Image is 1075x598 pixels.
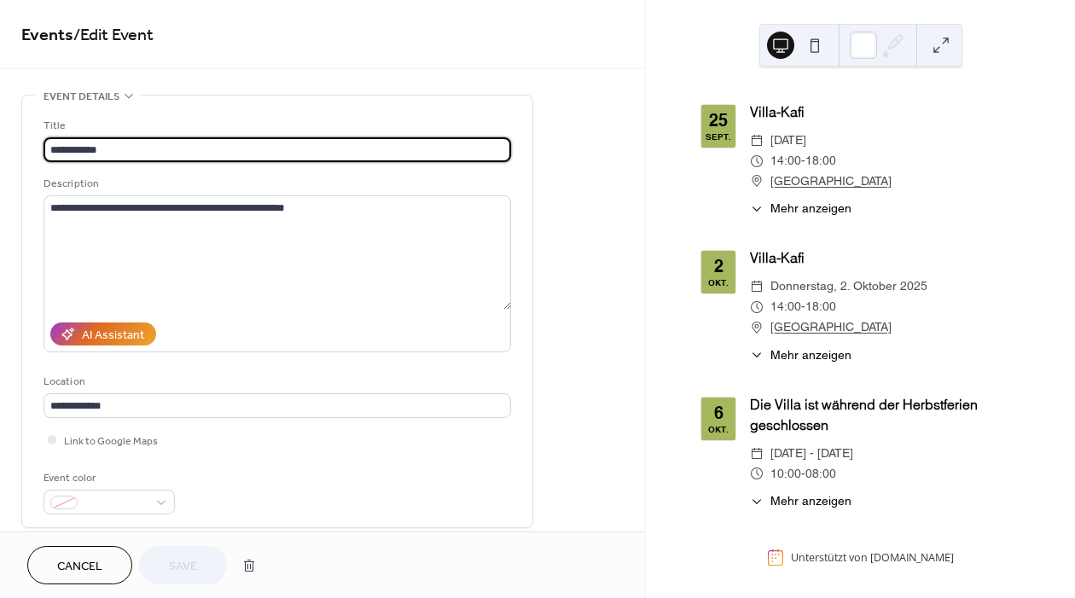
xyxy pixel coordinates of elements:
[750,394,1020,435] div: Die Villa ist während der Herbstferien geschlossen
[750,492,851,510] button: ​Mehr anzeigen
[805,464,836,485] span: 08:00
[750,102,1020,122] div: Villa-Kafi
[805,297,836,317] span: 18:00
[44,373,508,391] div: Location
[44,117,508,135] div: Title
[770,171,892,192] a: [GEOGRAPHIC_DATA]
[750,346,764,364] div: ​
[770,151,801,171] span: 14:00
[44,88,119,106] span: Event details
[64,433,158,450] span: Link to Google Maps
[770,492,851,510] span: Mehr anzeigen
[27,546,132,584] button: Cancel
[750,200,851,218] button: ​Mehr anzeigen
[750,276,764,297] div: ​
[770,200,851,218] span: Mehr anzeigen
[805,151,836,171] span: 18:00
[770,464,801,485] span: 10:00
[750,444,764,464] div: ​
[801,464,805,485] span: -
[708,278,729,287] div: Okt.
[714,258,723,275] div: 2
[82,327,144,345] div: AI Assistant
[44,175,508,193] div: Description
[750,151,764,171] div: ​
[770,317,892,338] a: [GEOGRAPHIC_DATA]
[801,151,805,171] span: -
[708,425,729,433] div: Okt.
[770,346,851,364] span: Mehr anzeigen
[870,550,954,565] a: [DOMAIN_NAME]
[750,297,764,317] div: ​
[750,492,764,510] div: ​
[50,322,156,345] button: AI Assistant
[750,464,764,485] div: ​
[706,132,731,141] div: Sept.
[750,247,1020,268] div: Villa-Kafi
[770,444,853,464] span: [DATE] - [DATE]
[801,297,805,317] span: -
[750,317,764,338] div: ​
[791,550,954,565] div: Unterstützt von
[73,19,154,52] span: / Edit Event
[57,558,102,576] span: Cancel
[750,200,764,218] div: ​
[750,171,764,192] div: ​
[21,19,73,52] a: Events
[44,469,171,487] div: Event color
[750,131,764,151] div: ​
[770,276,927,297] span: Donnerstag, 2. Oktober 2025
[770,297,801,317] span: 14:00
[770,131,806,151] span: [DATE]
[714,404,723,421] div: 6
[709,112,728,129] div: 25
[750,346,851,364] button: ​Mehr anzeigen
